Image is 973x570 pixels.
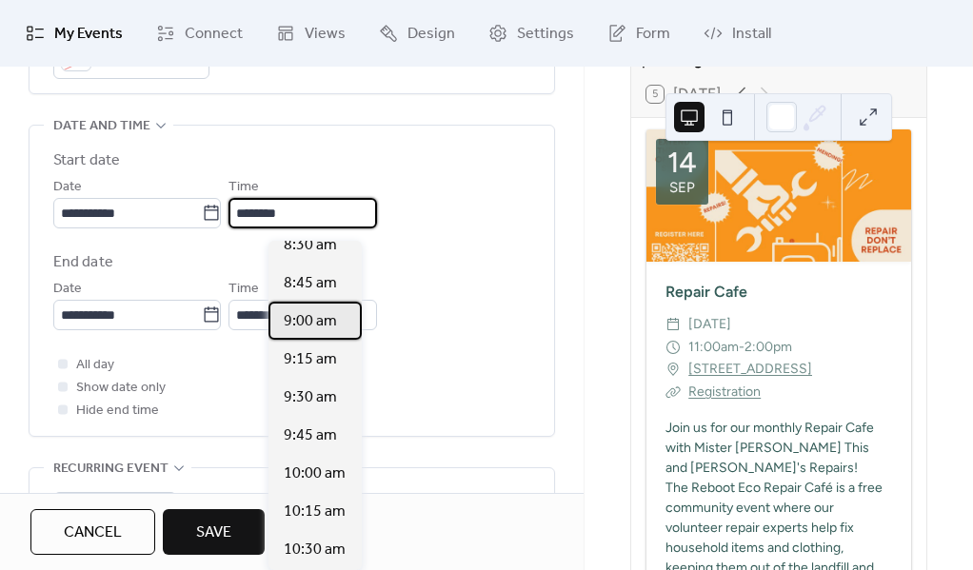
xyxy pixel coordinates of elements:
[30,509,155,555] button: Cancel
[688,313,731,336] span: [DATE]
[732,23,771,46] span: Install
[688,358,812,381] a: [STREET_ADDRESS]
[284,539,346,561] span: 10:30 am
[667,148,697,177] div: 14
[669,181,695,195] div: Sep
[228,176,259,199] span: Time
[228,278,259,301] span: Time
[688,383,761,400] a: Registration
[689,8,785,59] a: Install
[517,23,574,46] span: Settings
[284,462,346,485] span: 10:00 am
[54,23,123,46] span: My Events
[284,386,337,409] span: 9:30 am
[665,381,681,403] div: ​
[593,8,685,59] a: Form
[53,115,150,138] span: Date and time
[284,501,346,523] span: 10:15 am
[305,23,346,46] span: Views
[76,354,114,377] span: All day
[53,149,120,172] div: Start date
[76,400,159,423] span: Hide end time
[284,310,337,333] span: 9:00 am
[11,8,137,59] a: My Events
[665,283,747,301] a: Repair Cafe
[665,336,681,359] div: ​
[407,23,455,46] span: Design
[745,336,792,359] span: 2:00pm
[284,234,337,257] span: 8:30 am
[665,313,681,336] div: ​
[665,358,681,381] div: ​
[196,521,231,544] span: Save
[474,8,588,59] a: Settings
[64,521,122,544] span: Cancel
[53,278,82,301] span: Date
[53,176,82,199] span: Date
[53,458,169,481] span: Recurring event
[688,336,739,359] span: 11:00am
[365,8,469,59] a: Design
[284,424,337,447] span: 9:45 am
[739,336,745,359] span: -
[636,23,670,46] span: Form
[76,377,166,400] span: Show date only
[142,8,257,59] a: Connect
[185,23,243,46] span: Connect
[163,509,265,555] button: Save
[284,272,337,295] span: 8:45 am
[262,8,360,59] a: Views
[284,348,337,371] span: 9:15 am
[53,251,113,274] div: End date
